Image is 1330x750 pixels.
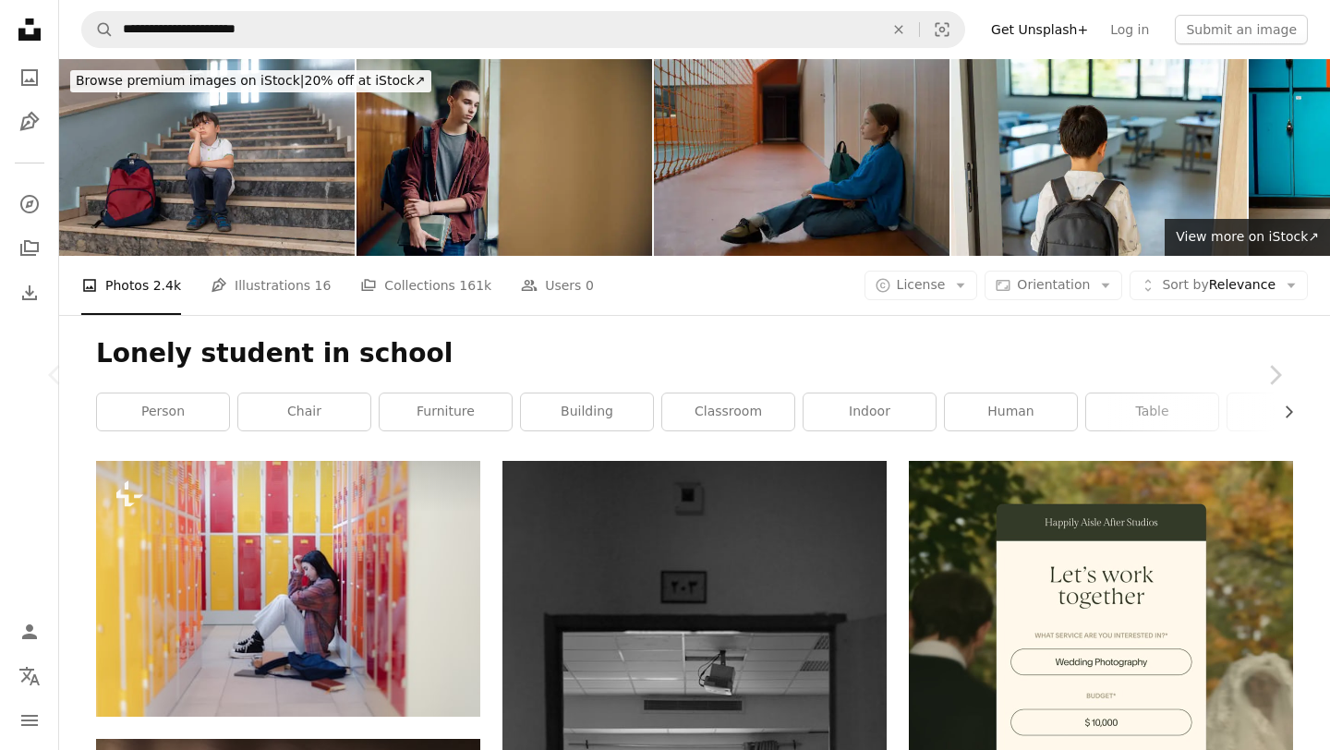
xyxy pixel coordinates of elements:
button: Language [11,658,48,695]
span: Sort by [1162,277,1208,292]
span: View more on iStock ↗ [1176,229,1319,244]
button: Orientation [985,271,1122,300]
button: Visual search [920,12,964,47]
span: 0 [586,275,594,296]
a: View more on iStock↗ [1165,219,1330,256]
div: 20% off at iStock ↗ [70,70,431,92]
a: Illustrations 16 [211,256,331,315]
a: Collections 161k [360,256,491,315]
span: 161k [459,275,491,296]
button: Submit an image [1175,15,1308,44]
a: human [945,393,1077,430]
img: The problem of getting used to school for a child who has just started primary school. [59,59,355,256]
a: Log in [1099,15,1160,44]
a: table [1086,393,1218,430]
a: Get Unsplash+ [980,15,1099,44]
span: Relevance [1162,276,1276,295]
button: Search Unsplash [82,12,114,47]
img: Thoughtful student standing alone in high school hallway. [357,59,652,256]
a: chair [238,393,370,430]
button: Sort byRelevance [1130,271,1308,300]
span: 16 [315,275,332,296]
a: Collections [11,230,48,267]
img: Schoolboy with backpack entering to classroom [951,59,1247,256]
img: Sad teenage student sitting in a corridor near colorful lockers and packing book to backpack in c... [96,461,480,717]
span: Browse premium images on iStock | [76,73,304,88]
a: Users 0 [521,256,594,315]
a: Log in / Sign up [11,613,48,650]
button: Clear [878,12,919,47]
form: Find visuals sitewide [81,11,965,48]
a: classroom [662,393,794,430]
a: Download History [11,274,48,311]
a: furniture [380,393,512,430]
a: building [521,393,653,430]
button: Menu [11,702,48,739]
a: Illustrations [11,103,48,140]
a: Explore [11,186,48,223]
a: Browse premium images on iStock|20% off at iStock↗ [59,59,442,103]
a: person [97,393,229,430]
a: indoor [804,393,936,430]
button: License [864,271,978,300]
h1: Lonely student in school [96,337,1293,370]
span: Orientation [1017,277,1090,292]
img: Unhappy little girl sitting floor gym tired primary school lesson schoolgirl fatigue weary child ... [654,59,949,256]
a: Next [1219,286,1330,464]
span: License [897,277,946,292]
a: Sad teenage student sitting in a corridor near colorful lockers and packing book to backpack in c... [96,580,480,597]
a: Photos [11,59,48,96]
